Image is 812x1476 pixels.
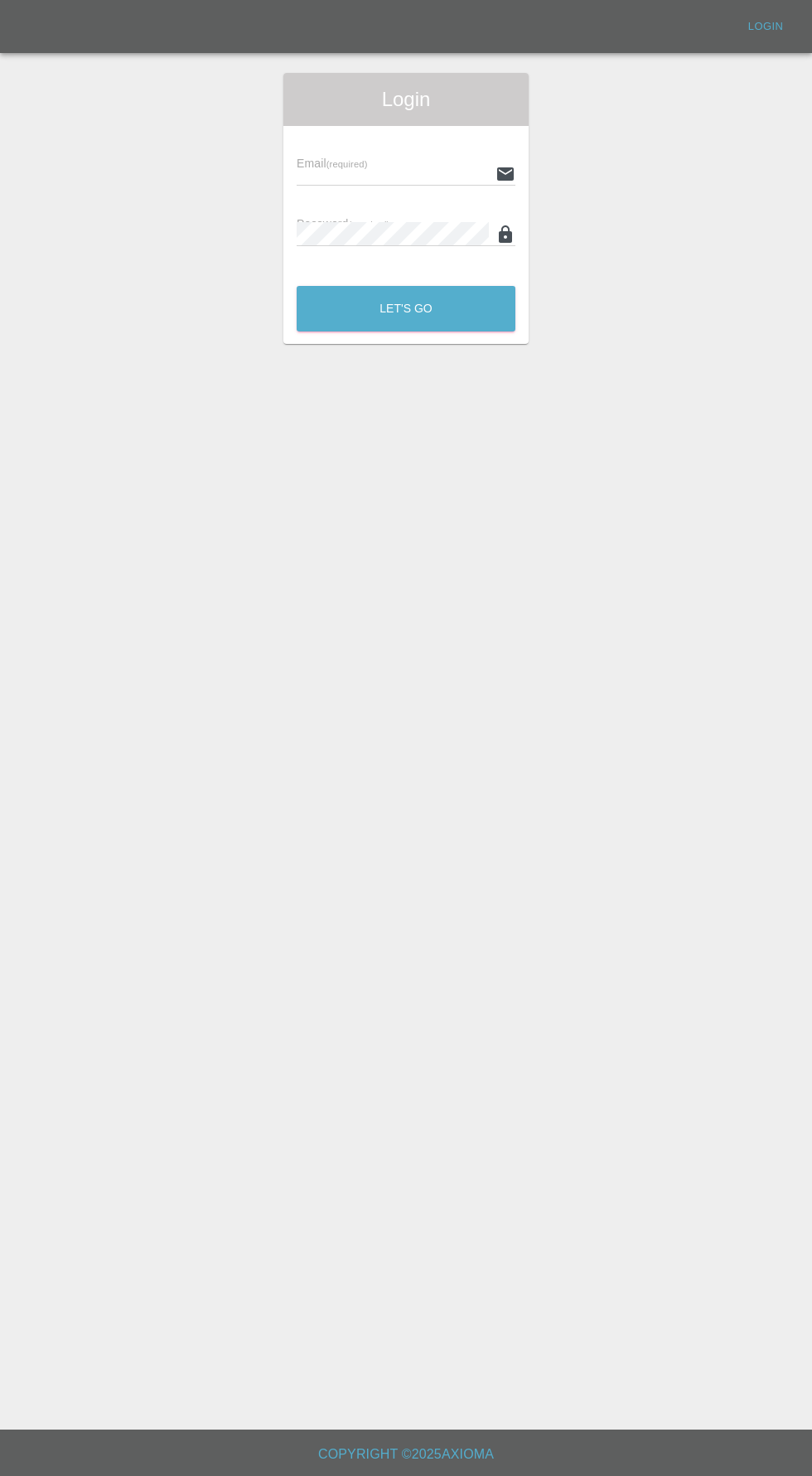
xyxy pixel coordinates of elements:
span: Email [297,157,367,170]
a: Login [739,14,792,40]
span: Login [297,86,515,113]
span: Password [297,217,389,230]
small: (required) [326,159,368,169]
button: Let's Go [297,286,515,331]
h6: Copyright © 2025 Axioma [13,1443,799,1466]
small: (required) [349,220,390,230]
